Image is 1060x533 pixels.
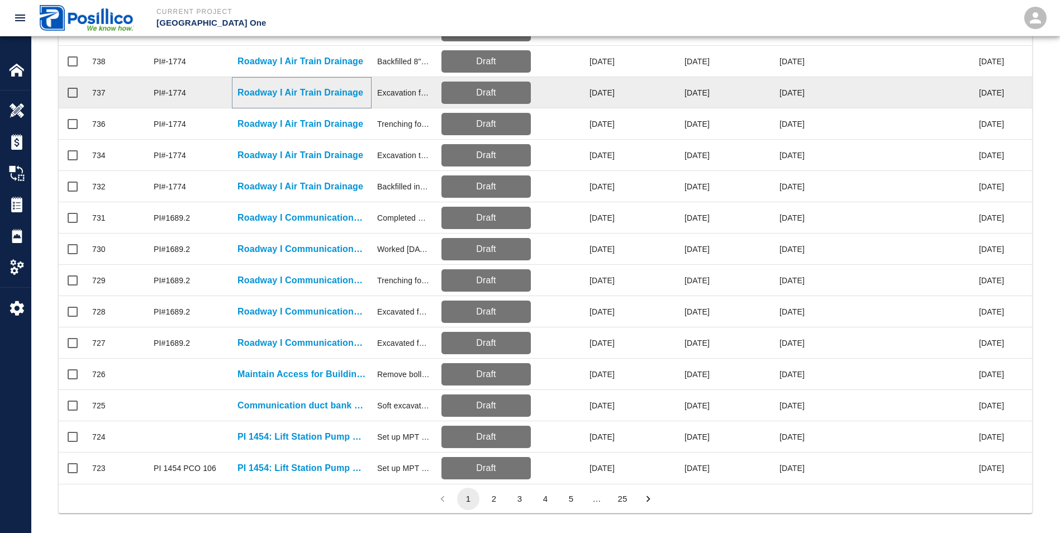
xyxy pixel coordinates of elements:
div: PI#-1774 [154,181,186,192]
a: Roadway I Communications Add On [237,336,366,350]
div: [DATE] [536,327,620,359]
p: Draft [446,211,526,225]
div: Set up MPT + shoulder closure to bring in vac truck. Clean out lift station and dispose spoils of... [377,431,430,442]
div: July 2025 [979,369,1004,380]
div: Trenching for commnications duct bank and poured concrete [377,275,430,286]
div: 723 [92,463,106,474]
p: [GEOGRAPHIC_DATA] One [156,17,591,30]
div: [DATE] [536,140,620,171]
div: Chat Widget [1004,479,1060,533]
button: Go to page 25 [611,488,634,510]
div: [DATE] [536,46,620,77]
a: Roadway I Communications Add On [237,211,366,225]
a: Maintain Access for Building Team [237,368,366,381]
div: PI#-1774 [154,118,186,130]
div: July 2025 [979,181,1004,192]
button: Go to page 3 [508,488,531,510]
a: Roadway I Air Train Drainage [237,117,363,131]
div: 737 [92,87,106,98]
p: Draft [446,117,526,131]
div: [DATE] [620,77,715,108]
div: [DATE] [620,327,715,359]
p: Draft [446,86,526,99]
div: 738 [92,56,106,67]
div: July 2025 [979,431,1004,442]
div: July 2025 [979,275,1004,286]
div: [DATE] [715,359,810,390]
div: [DATE] [715,296,810,327]
p: Current Project [156,7,591,17]
div: Completed backfill and compaction of additional communications ductbanks [377,212,430,223]
p: Draft [446,399,526,412]
div: 728 [92,306,106,317]
div: [DATE] [715,265,810,296]
div: [DATE] [536,453,620,484]
div: [DATE] [715,421,810,453]
p: Draft [446,180,526,193]
div: July 2025 [979,212,1004,223]
div: Backfilled installed 8" DIP for airtrain drainage [377,181,430,192]
div: July 2025 [979,87,1004,98]
div: PI#-1774 [154,150,186,161]
button: open drawer [7,4,34,31]
p: Draft [446,336,526,350]
div: [DATE] [536,108,620,140]
div: [DATE] [620,265,715,296]
a: Roadway I Air Train Drainage [237,55,363,68]
p: PI 1454: Lift Station Pump Replacement [237,430,366,444]
div: [DATE] [715,390,810,421]
div: [DATE] [715,108,810,140]
p: Draft [446,305,526,318]
div: PI#1689.2 [154,212,190,223]
a: Roadway I Communications Add On [237,305,366,318]
div: 732 [92,181,106,192]
div: [DATE] [715,171,810,202]
div: [DATE] [620,296,715,327]
div: July 2025 [979,56,1004,67]
div: [DATE] [620,46,715,77]
div: Worked Saturday to backfill communications duct bank [377,244,430,255]
p: Draft [446,242,526,256]
p: Draft [446,461,526,475]
button: page 1 [457,488,479,510]
p: Roadway I Air Train Drainage [237,149,363,162]
a: Communication duct bank to CS2 [237,399,366,412]
div: Remove bollard array for vestibule 3 access (building). [377,369,430,380]
div: [DATE] [536,202,620,234]
div: 726 [92,369,106,380]
div: July 2025 [979,118,1004,130]
div: [DATE] [536,390,620,421]
div: [DATE] [536,296,620,327]
div: PI#1689.2 [154,306,190,317]
button: Go to page 2 [483,488,505,510]
div: PI 1454 PCO 106 [154,463,216,474]
div: [DATE] [620,421,715,453]
a: Roadway I Communications Add On [237,242,366,256]
p: PI 1454: Lift Station Pump Replacement [237,461,366,475]
a: Roadway I Communications Add On [237,274,366,287]
div: [DATE] [620,171,715,202]
div: … [586,493,608,505]
div: [DATE] [620,108,715,140]
div: PI#1689.2 [154,244,190,255]
div: [DATE] [536,234,620,265]
p: Draft [446,149,526,162]
div: 731 [92,212,106,223]
div: 727 [92,337,106,349]
div: 724 [92,431,106,442]
div: [DATE] [620,359,715,390]
div: PI#-1774 [154,56,186,67]
div: [DATE] [715,77,810,108]
div: [DATE] [715,202,810,234]
div: July 2025 [979,337,1004,349]
div: [DATE] [715,327,810,359]
a: Roadway I Air Train Drainage [237,86,363,99]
